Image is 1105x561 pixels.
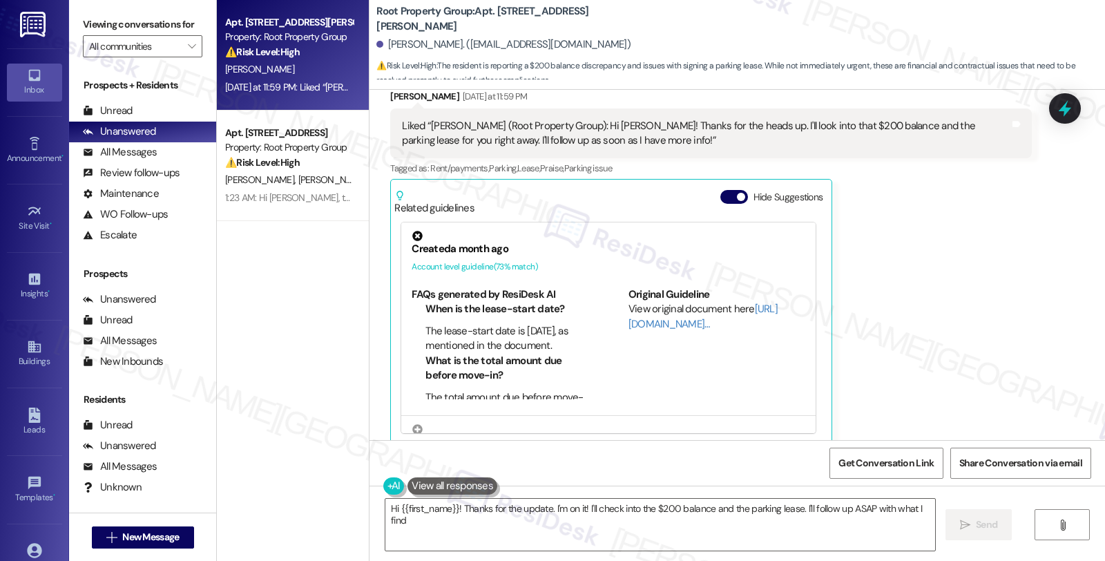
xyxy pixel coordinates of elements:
span: Send [976,517,997,532]
div: Unread [83,313,133,327]
button: Get Conversation Link [829,448,943,479]
strong: ⚠️ Risk Level: High [225,156,300,169]
li: The total amount due before move-in is $2,300.00, which includes one full month of rent ($1,650.0... [425,390,589,464]
div: Apt. [STREET_ADDRESS] [225,126,353,140]
div: Liked “[PERSON_NAME] (Root Property Group): Hi [PERSON_NAME]! Thanks for the heads up. I'll look ... [402,119,1009,149]
span: Praise , [540,162,564,174]
span: • [50,219,52,229]
strong: ⚠️ Risk Level: High [376,60,436,71]
label: Hide Suggestions [753,190,823,205]
span: Lease , [517,162,540,174]
a: Buildings [7,335,62,372]
div: Unknown [83,480,142,495]
div: New Inbounds [83,354,163,369]
span: Rent/payments , [430,162,489,174]
img: ResiDesk Logo [20,12,48,37]
div: Property: Root Property Group [225,140,353,155]
span: New Message [122,530,179,544]
span: • [48,287,50,296]
div: Unread [83,418,133,432]
div: [DATE] at 11:59 PM [459,89,527,104]
div: [PERSON_NAME]. ([EMAIL_ADDRESS][DOMAIN_NAME]) [376,37,631,52]
span: [PERSON_NAME] [225,63,294,75]
button: New Message [92,526,194,549]
div: Unanswered [83,124,156,139]
div: Unread [83,104,133,118]
div: Related guidelines [394,190,474,216]
span: Parking , [489,162,517,174]
i:  [106,532,117,543]
b: Root Property Group: Apt. [STREET_ADDRESS][PERSON_NAME] [376,4,653,34]
i:  [188,41,195,52]
div: Residents [69,392,216,407]
span: Get Conversation Link [838,456,934,470]
span: • [53,491,55,500]
div: Account level guideline ( 73 % match) [412,260,805,274]
div: Unanswered [83,292,156,307]
textarea: Hi {{first_name}}! Thanks for the update. I'm on it! I'll check into the $200 balance and [385,499,935,551]
div: Tagged as: [390,158,1031,178]
li: When is the lease-start date? [425,302,589,316]
span: [PERSON_NAME] [298,173,372,186]
strong: ⚠️ Risk Level: High [225,46,300,58]
button: Send [945,509,1012,540]
div: All Messages [83,145,157,160]
div: Escalate [83,228,137,243]
div: Apt. [STREET_ADDRESS][PERSON_NAME] [225,15,353,30]
a: Insights • [7,267,62,305]
a: [URL][DOMAIN_NAME]… [628,302,778,330]
div: All Messages [83,459,157,474]
a: Leads [7,403,62,441]
a: Inbox [7,64,62,101]
div: 1:23 AM: Hi [PERSON_NAME], thanks for following up! I'm sorry to hear that you still don't have y... [225,191,944,204]
b: FAQs generated by ResiDesk AI [412,287,555,301]
div: WO Follow-ups [83,207,168,222]
div: Created a month ago [412,242,805,256]
input: All communities [89,35,180,57]
li: What is the total amount due before move-in? [425,354,589,383]
div: Prospects + Residents [69,78,216,93]
span: Parking issue [564,162,613,174]
div: Maintenance [83,187,159,201]
li: The lease-start date is [DATE], as mentioned in the document. [425,324,589,354]
span: • [61,151,64,161]
span: : The resident is reporting a $200 balance discrepancy and issues with signing a parking lease. W... [376,59,1105,88]
div: All Messages [83,334,157,348]
a: Templates • [7,471,62,508]
i:  [960,520,970,531]
div: View original document here [628,302,806,332]
div: Unanswered [83,439,156,453]
label: Viewing conversations for [83,14,202,35]
div: Review follow-ups [83,166,180,180]
div: Property: Root Property Group [225,30,353,44]
span: [PERSON_NAME] [225,173,298,186]
a: Site Visit • [7,200,62,237]
b: Original Guideline [628,287,710,301]
div: Prospects [69,267,216,281]
button: Share Conversation via email [950,448,1091,479]
i:  [1057,520,1068,531]
div: [PERSON_NAME] [390,89,1031,108]
span: Share Conversation via email [959,456,1082,470]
